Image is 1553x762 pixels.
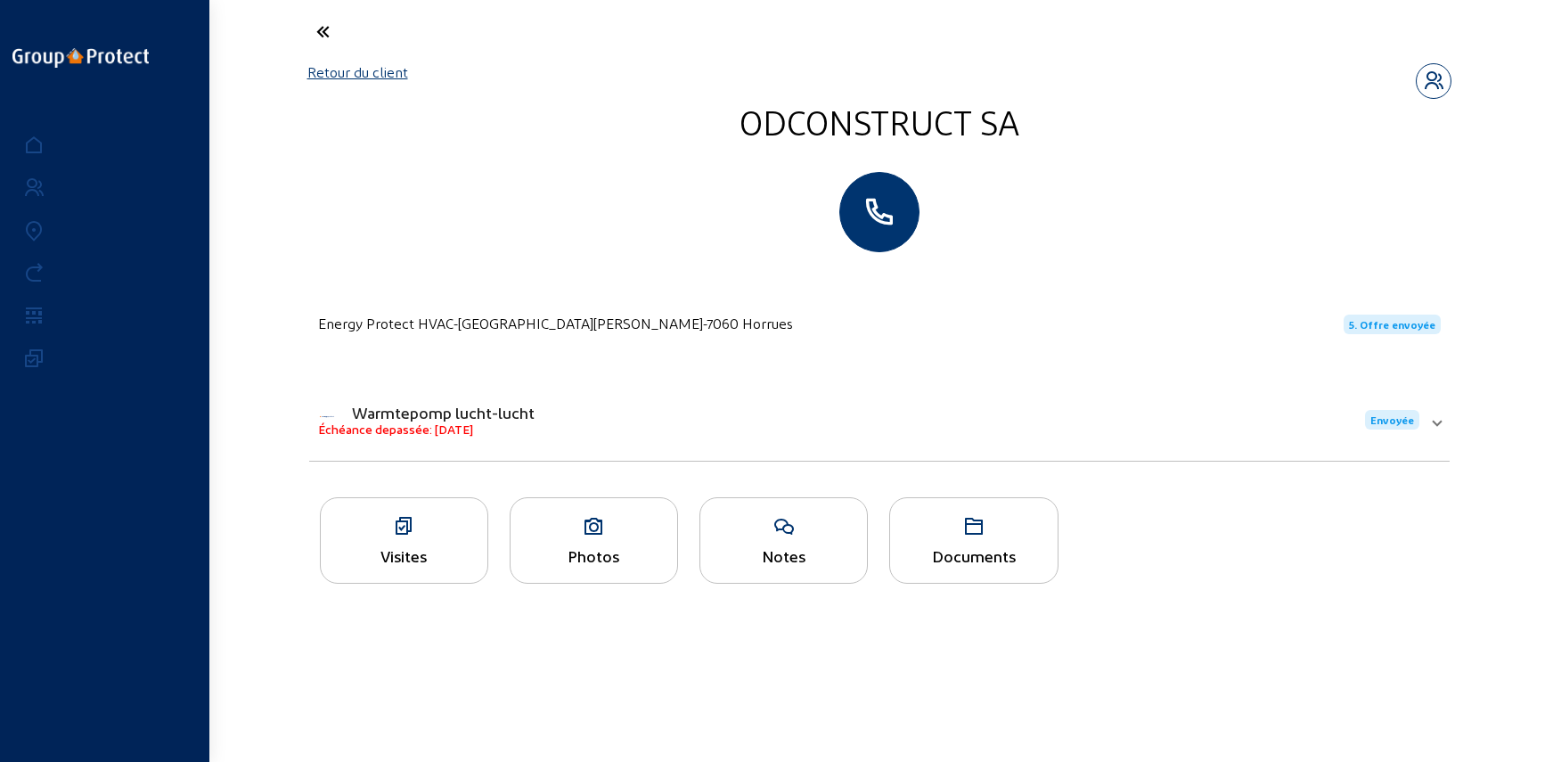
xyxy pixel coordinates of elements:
img: Energy Protect HVAC [318,414,336,419]
div: Energy Protect HVAC-[GEOGRAPHIC_DATA][PERSON_NAME]-7060 Horrues [318,315,793,334]
img: logo-oneline.png [12,48,149,68]
div: Visites [321,546,487,565]
span: Envoyée [1370,414,1414,426]
div: Photos [511,546,677,565]
div: Documents [890,546,1057,565]
span: 5. Offre envoyée [1349,318,1435,331]
a: Retour du client [307,63,408,80]
div: ODConstruct sa [307,99,1451,143]
div: Notes [700,546,867,565]
mat-expansion-panel-header: Energy Protect HVACWarmtepomp lucht-luchtÉchéance depassée: [DATE]Envoyée [309,389,1450,450]
div: Échéance depassée: [DATE] [318,422,535,437]
span: Warmtepomp lucht-lucht [352,403,535,422]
